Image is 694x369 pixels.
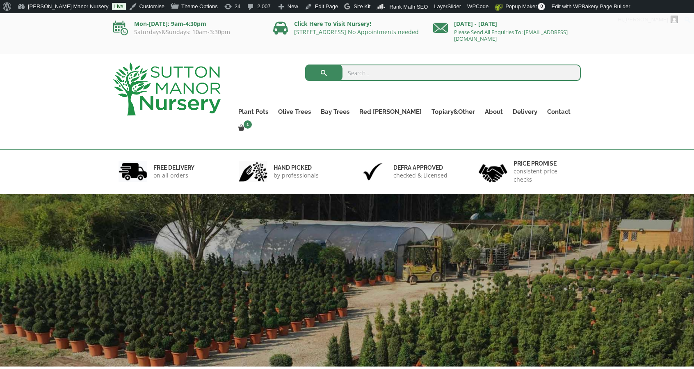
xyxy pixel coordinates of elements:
[239,161,267,182] img: 2.jpg
[316,106,354,118] a: Bay Trees
[274,171,319,180] p: by professionals
[113,62,221,115] img: logo
[514,160,576,167] h6: Price promise
[624,16,668,23] span: [PERSON_NAME]
[354,3,370,9] span: Site Kit
[113,19,261,29] p: Mon-[DATE]: 9am-4:30pm
[538,3,545,10] span: 0
[393,164,447,171] h6: Defra approved
[508,106,542,118] a: Delivery
[615,13,681,26] a: Hi,
[480,106,508,118] a: About
[119,161,147,182] img: 1.jpg
[542,106,575,118] a: Contact
[273,106,316,118] a: Olive Trees
[112,3,126,10] a: Live
[153,171,194,180] p: on all orders
[479,159,507,184] img: 4.jpg
[233,122,254,134] a: 1
[389,4,428,10] span: Rank Math SEO
[433,19,581,29] p: [DATE] - [DATE]
[454,28,568,42] a: Please Send All Enquiries To: [EMAIL_ADDRESS][DOMAIN_NAME]
[153,164,194,171] h6: FREE DELIVERY
[354,106,427,118] a: Red [PERSON_NAME]
[358,161,387,182] img: 3.jpg
[233,106,273,118] a: Plant Pots
[274,164,319,171] h6: hand picked
[294,20,371,28] a: Click Here To Visit Nursery!
[514,167,576,184] p: consistent price checks
[393,171,447,180] p: checked & Licensed
[294,28,419,36] a: [STREET_ADDRESS] No Appointments needed
[244,120,252,129] span: 1
[305,65,581,81] input: Search...
[113,29,261,35] p: Saturdays&Sundays: 10am-3:30pm
[427,106,480,118] a: Topiary&Other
